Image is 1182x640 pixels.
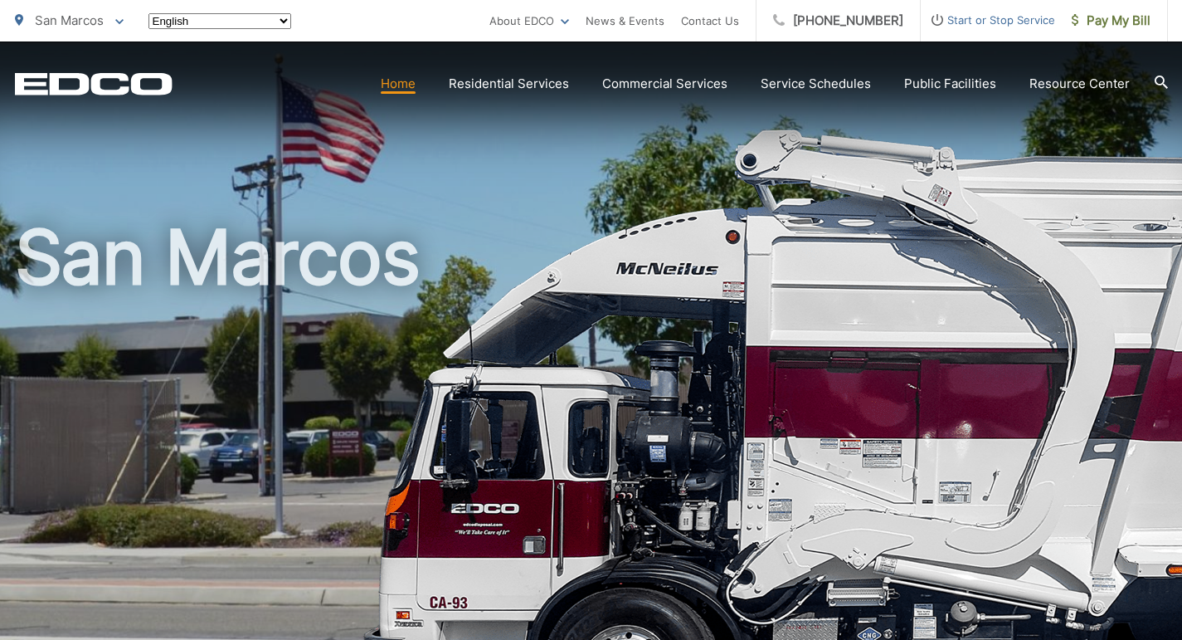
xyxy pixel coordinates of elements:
[35,12,104,28] span: San Marcos
[681,11,739,31] a: Contact Us
[1029,74,1130,94] a: Resource Center
[489,11,569,31] a: About EDCO
[381,74,416,94] a: Home
[904,74,996,94] a: Public Facilities
[1072,11,1150,31] span: Pay My Bill
[15,72,173,95] a: EDCD logo. Return to the homepage.
[449,74,569,94] a: Residential Services
[586,11,664,31] a: News & Events
[761,74,871,94] a: Service Schedules
[602,74,727,94] a: Commercial Services
[148,13,291,29] select: Select a language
